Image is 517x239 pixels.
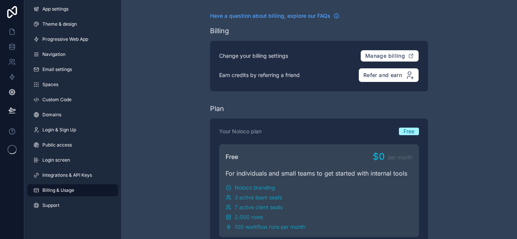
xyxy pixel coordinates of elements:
span: Have a question about billing, explore our FAQs [210,12,330,20]
span: 2,000 rows [235,213,263,221]
span: Login & Sign Up [42,127,76,133]
a: Custom Code [27,94,118,106]
a: App settings [27,3,118,15]
span: Free [226,152,238,161]
a: Spaces [27,79,118,91]
span: Domains [42,112,61,118]
span: per month [388,154,413,161]
span: Email settings [42,66,72,72]
span: Navigation [42,51,65,57]
p: Earn credits by referring a friend [219,71,300,79]
a: Login & Sign Up [27,124,118,136]
a: Support [27,199,118,211]
a: Theme & design [27,18,118,30]
div: Plan [210,103,224,114]
span: Manage billing [365,52,405,59]
span: Refer and earn [363,72,402,79]
div: For individuals and small teams to get started with internal tools [226,169,413,178]
a: Domains [27,109,118,121]
div: Billing [210,26,229,36]
a: Email settings [27,63,118,76]
a: Have a question about billing, explore our FAQs [210,12,339,20]
p: Change your billing settings [219,52,288,60]
button: Refer and earn [358,68,419,82]
a: Integrations & API Keys [27,169,118,181]
span: Public access [42,142,72,148]
p: Your Noloco plan [219,128,262,135]
span: 7 active client seats [235,204,283,211]
a: Progressive Web App [27,33,118,45]
span: Billing & Usage [42,187,74,193]
span: Support [42,202,59,208]
span: Login screen [42,157,70,163]
span: Progressive Web App [42,36,88,42]
span: Theme & design [42,21,77,27]
span: Custom Code [42,97,72,103]
a: Billing & Usage [27,184,118,196]
span: Noloco branding [235,184,275,191]
span: 100 workflow runs per month [235,223,305,231]
span: Free [403,128,414,135]
span: Integrations & API Keys [42,172,92,178]
span: $0 [373,151,385,163]
span: 3 active team seats [235,194,282,201]
a: Login screen [27,154,118,166]
a: Navigation [27,48,118,60]
span: App settings [42,6,69,12]
span: Spaces [42,82,58,88]
button: Manage billing [360,50,419,62]
a: Public access [27,139,118,151]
